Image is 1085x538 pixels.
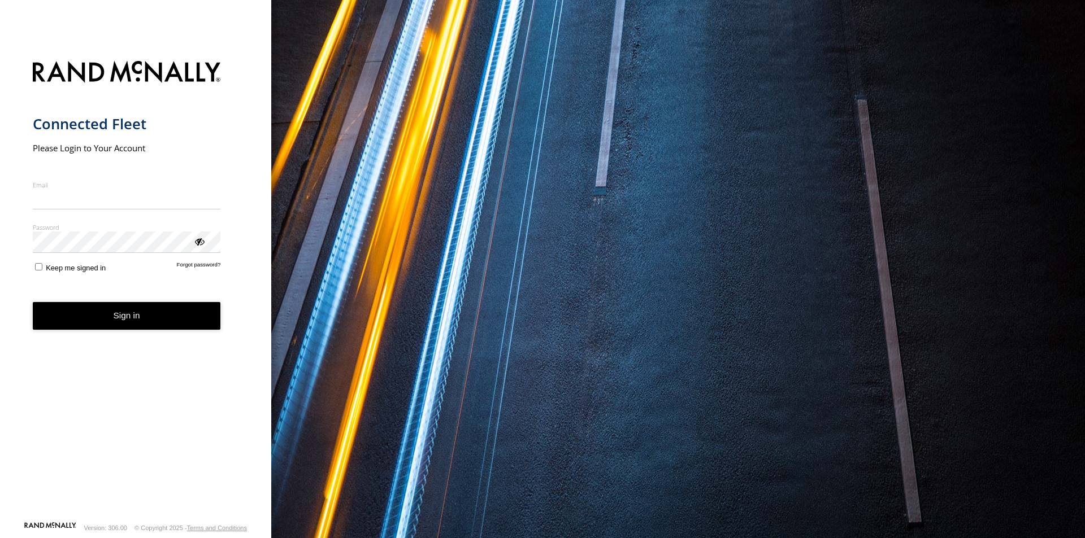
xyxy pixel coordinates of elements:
[187,524,247,531] a: Terms and Conditions
[33,115,221,133] h1: Connected Fleet
[33,59,221,88] img: Rand McNally
[33,181,221,189] label: Email
[33,223,221,231] label: Password
[33,54,239,521] form: main
[33,142,221,154] h2: Please Login to Your Account
[35,263,42,270] input: Keep me signed in
[46,264,106,272] span: Keep me signed in
[134,524,247,531] div: © Copyright 2025 -
[24,522,76,533] a: Visit our Website
[84,524,127,531] div: Version: 306.00
[33,302,221,330] button: Sign in
[177,261,221,272] a: Forgot password?
[193,235,205,247] div: ViewPassword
